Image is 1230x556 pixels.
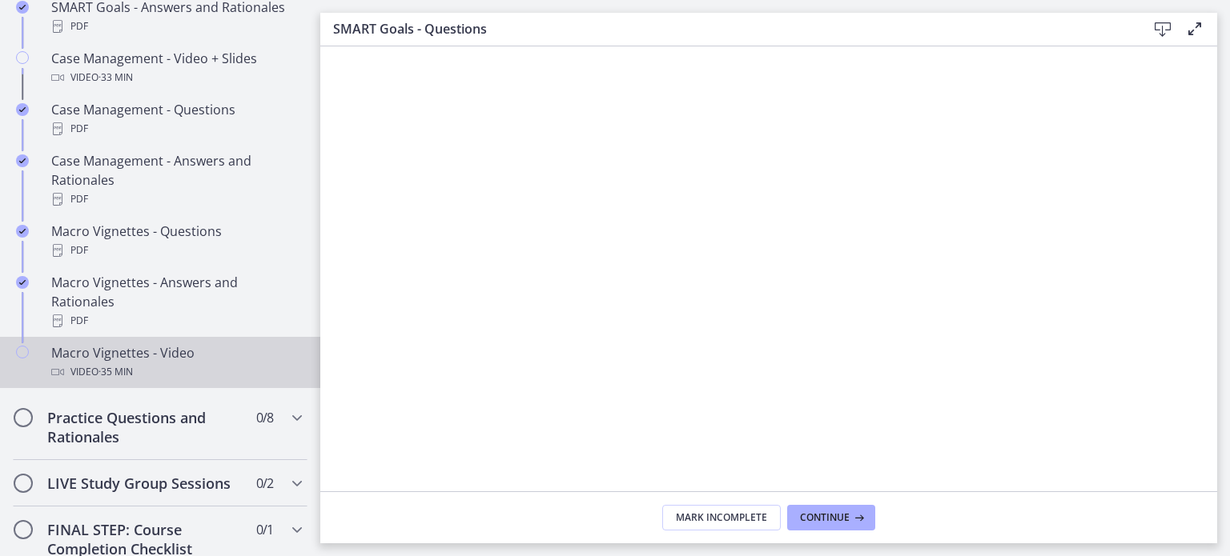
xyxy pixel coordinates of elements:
[800,511,850,524] span: Continue
[51,311,301,330] div: PDF
[51,190,301,209] div: PDF
[51,362,301,382] div: Video
[51,222,301,260] div: Macro Vignettes - Questions
[16,103,29,116] i: Completed
[51,343,301,382] div: Macro Vignettes - Video
[256,408,273,427] span: 0 / 8
[676,511,767,524] span: Mark Incomplete
[16,225,29,238] i: Completed
[333,19,1121,38] h3: SMART Goals - Questions
[51,273,301,330] div: Macro Vignettes - Answers and Rationales
[16,154,29,167] i: Completed
[51,49,301,87] div: Case Management - Video + Slides
[47,408,243,446] h2: Practice Questions and Rationales
[787,505,875,530] button: Continue
[98,68,133,87] span: · 33 min
[662,505,781,530] button: Mark Incomplete
[51,68,301,87] div: Video
[16,1,29,14] i: Completed
[51,241,301,260] div: PDF
[47,474,243,493] h2: LIVE Study Group Sessions
[256,520,273,539] span: 0 / 1
[51,119,301,138] div: PDF
[16,276,29,289] i: Completed
[51,17,301,36] div: PDF
[98,362,133,382] span: · 35 min
[51,100,301,138] div: Case Management - Questions
[51,151,301,209] div: Case Management - Answers and Rationales
[256,474,273,493] span: 0 / 2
